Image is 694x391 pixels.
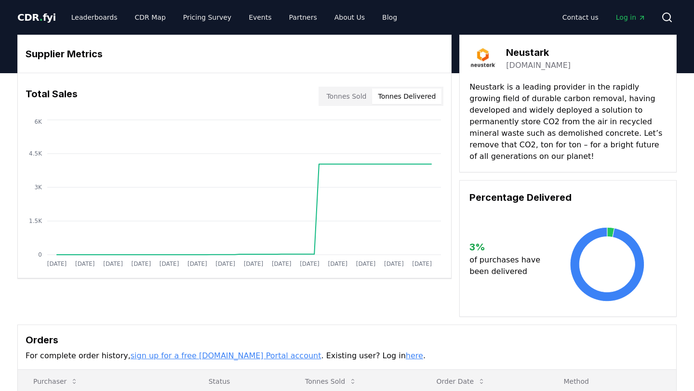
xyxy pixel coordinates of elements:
tspan: [DATE] [132,261,151,267]
p: For complete order history, . Existing user? Log in . [26,350,668,362]
tspan: 4.5K [29,150,42,157]
tspan: [DATE] [356,261,376,267]
p: Method [556,377,668,386]
tspan: [DATE] [160,261,179,267]
tspan: [DATE] [300,261,320,267]
tspan: [DATE] [412,261,432,267]
tspan: [DATE] [187,261,207,267]
h3: Percentage Delivered [469,190,667,205]
h3: Orders [26,333,668,347]
a: [DOMAIN_NAME] [506,60,571,71]
span: Log in [616,13,646,22]
h3: Supplier Metrics [26,47,443,61]
h3: Total Sales [26,87,78,106]
a: Partners [281,9,325,26]
tspan: [DATE] [47,261,67,267]
p: of purchases have been delivered [469,254,548,277]
button: Purchaser [26,372,86,391]
p: Neustark is a leading provider in the rapidly growing field of durable carbon removal, having dev... [469,81,667,162]
button: Tonnes Delivered [372,89,441,104]
a: CDR Map [127,9,173,26]
a: Contact us [555,9,606,26]
span: CDR fyi [17,12,56,23]
a: Events [241,9,279,26]
tspan: 3K [34,184,42,191]
tspan: [DATE] [215,261,235,267]
a: here [406,351,423,360]
tspan: 1.5K [29,218,42,224]
h3: Neustark [506,45,571,60]
tspan: [DATE] [244,261,264,267]
h3: 3 % [469,240,548,254]
nav: Main [64,9,405,26]
button: Tonnes Sold [297,372,364,391]
tspan: [DATE] [75,261,95,267]
tspan: [DATE] [103,261,123,267]
tspan: [DATE] [384,261,404,267]
button: Tonnes Sold [320,89,372,104]
a: Pricing Survey [175,9,239,26]
p: Status [201,377,282,386]
img: Neustark-logo [469,45,496,72]
a: CDR.fyi [17,11,56,24]
nav: Main [555,9,654,26]
tspan: [DATE] [272,261,292,267]
tspan: 0 [38,251,42,258]
a: Log in [608,9,654,26]
a: About Us [327,9,373,26]
span: . [40,12,43,23]
tspan: [DATE] [328,261,347,267]
tspan: 6K [34,118,42,125]
button: Order Date [429,372,494,391]
a: sign up for a free [DOMAIN_NAME] Portal account [131,351,321,360]
a: Blog [374,9,405,26]
a: Leaderboards [64,9,125,26]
